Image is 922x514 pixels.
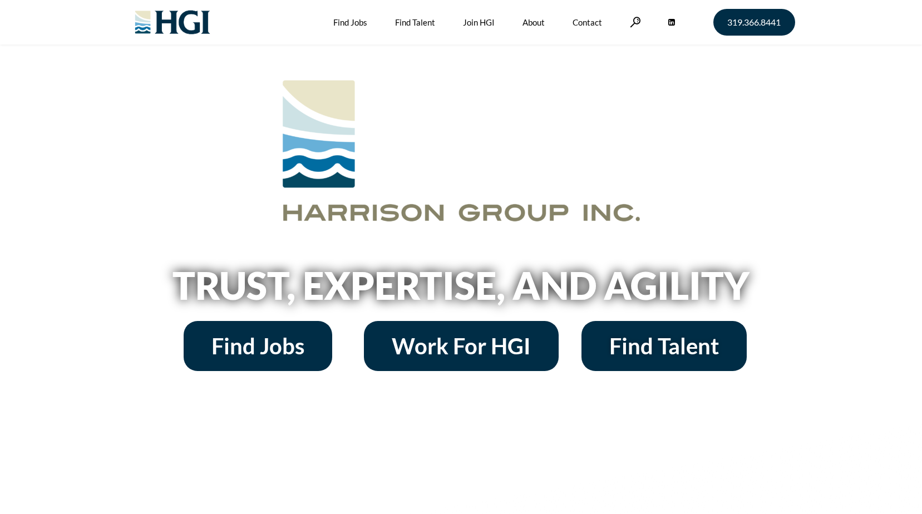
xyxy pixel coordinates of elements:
span: Find Talent [609,335,719,357]
span: Work For HGI [392,335,531,357]
span: 319.366.8441 [727,18,781,27]
a: Find Jobs [184,321,332,371]
a: 319.366.8441 [713,9,795,36]
a: Search [630,17,641,27]
a: Find Talent [581,321,747,371]
a: Work For HGI [364,321,559,371]
span: Find Jobs [211,335,304,357]
h2: Trust, Expertise, and Agility [144,266,778,304]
